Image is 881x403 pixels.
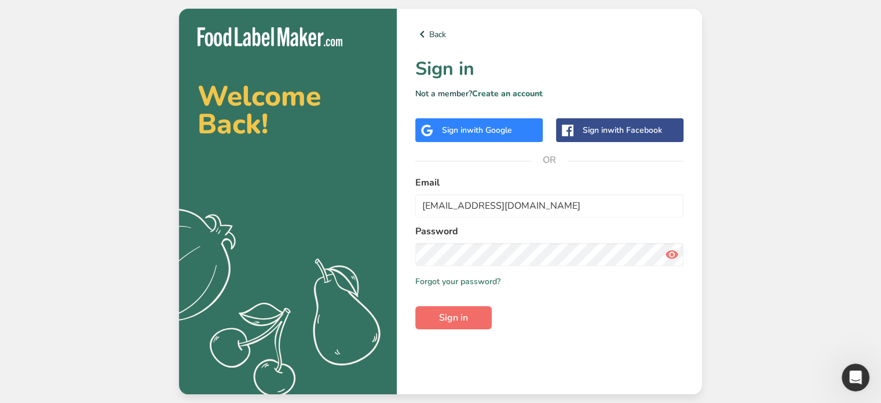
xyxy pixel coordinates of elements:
button: Sign in [415,306,492,329]
div: Sign in [442,124,512,136]
h2: Welcome Back! [198,82,378,138]
a: Forgot your password? [415,275,500,288]
img: Food Label Maker [198,27,342,46]
iframe: Intercom live chat [842,364,869,391]
span: OR [532,143,567,177]
div: Sign in [583,124,662,136]
label: Password [415,224,683,238]
a: Back [415,27,683,41]
p: Not a member? [415,88,683,100]
span: Sign in [439,311,468,325]
a: Create an account [472,88,543,99]
span: with Google [467,125,512,136]
input: Enter Your Email [415,194,683,217]
h1: Sign in [415,55,683,83]
span: with Facebook [608,125,662,136]
label: Email [415,176,683,190]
